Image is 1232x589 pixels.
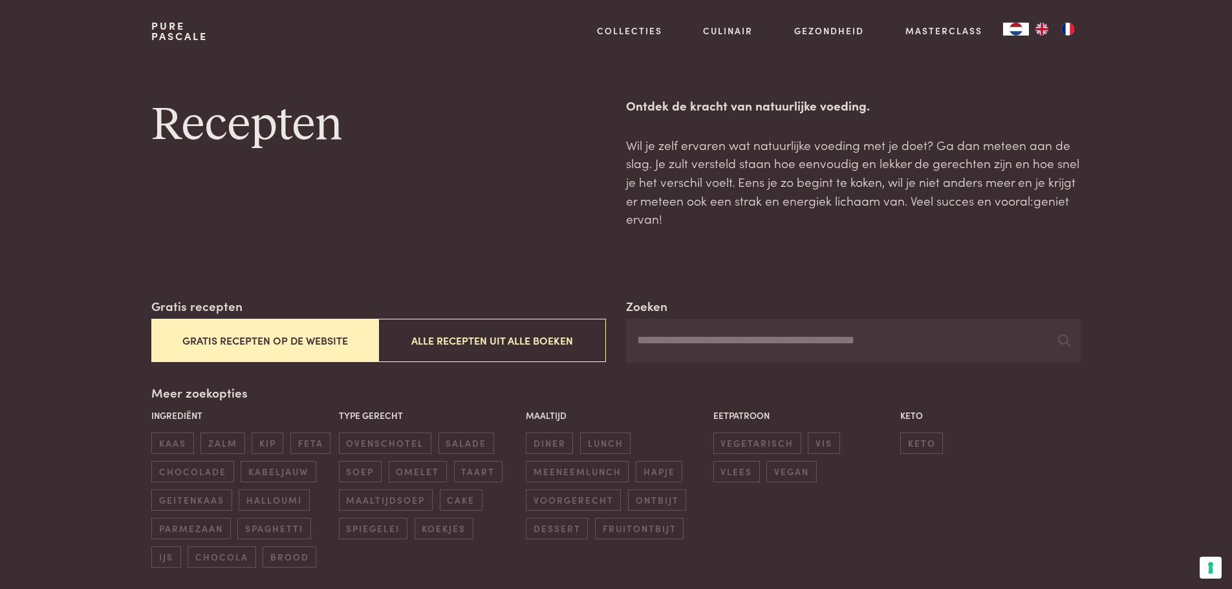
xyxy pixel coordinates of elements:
[200,433,244,454] span: zalm
[339,518,407,539] span: spiegelei
[597,24,662,37] a: Collecties
[1200,557,1222,579] button: Uw voorkeuren voor toestemming voor trackingtechnologieën
[526,489,621,511] span: voorgerecht
[628,489,686,511] span: ontbijt
[151,96,605,155] h1: Recepten
[1029,23,1081,36] ul: Language list
[263,546,316,568] span: brood
[339,409,519,422] p: Type gerecht
[900,433,943,454] span: keto
[290,433,330,454] span: feta
[713,409,894,422] p: Eetpatroon
[454,461,503,482] span: taart
[713,461,760,482] span: vlees
[151,546,180,568] span: ijs
[339,461,382,482] span: soep
[188,546,255,568] span: chocola
[151,319,378,362] button: Gratis recepten op de website
[595,518,684,539] span: fruitontbijt
[1029,23,1055,36] a: EN
[438,433,494,454] span: salade
[339,489,433,511] span: maaltijdsoep
[151,518,230,539] span: parmezaan
[237,518,310,539] span: spaghetti
[905,24,982,37] a: Masterclass
[808,433,839,454] span: vis
[794,24,864,37] a: Gezondheid
[626,96,870,114] strong: Ontdek de kracht van natuurlijke voeding.
[151,461,233,482] span: chocolade
[636,461,682,482] span: hapje
[580,433,631,454] span: lunch
[526,433,573,454] span: diner
[151,433,193,454] span: kaas
[389,461,447,482] span: omelet
[252,433,283,454] span: kip
[766,461,816,482] span: vegan
[713,433,801,454] span: vegetarisch
[1003,23,1029,36] div: Language
[440,489,482,511] span: cake
[339,433,431,454] span: ovenschotel
[241,461,316,482] span: kabeljauw
[626,297,667,316] label: Zoeken
[151,21,208,41] a: PurePascale
[151,489,232,511] span: geitenkaas
[900,409,1081,422] p: Keto
[239,489,309,511] span: halloumi
[151,409,332,422] p: Ingrediënt
[1055,23,1081,36] a: FR
[151,297,243,316] label: Gratis recepten
[378,319,605,362] button: Alle recepten uit alle boeken
[1003,23,1081,36] aside: Language selected: Nederlands
[626,136,1080,228] p: Wil je zelf ervaren wat natuurlijke voeding met je doet? Ga dan meteen aan de slag. Je zult verst...
[1003,23,1029,36] a: NL
[526,409,706,422] p: Maaltijd
[526,518,588,539] span: dessert
[703,24,753,37] a: Culinair
[526,461,629,482] span: meeneemlunch
[415,518,473,539] span: koekjes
